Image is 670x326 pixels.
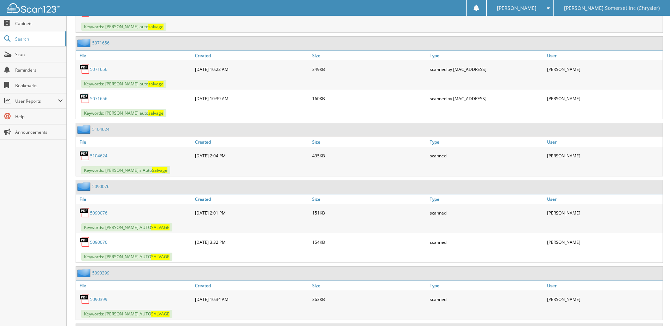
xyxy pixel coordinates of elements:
[151,311,170,317] span: SALVAGE
[81,80,166,88] span: Keywords: [PERSON_NAME] auto
[545,149,663,163] div: [PERSON_NAME]
[545,137,663,147] a: User
[428,149,545,163] div: scanned
[428,206,545,220] div: scanned
[193,62,310,76] div: [DATE] 10:22 AM
[310,235,428,249] div: 154KB
[77,125,92,134] img: folder2.png
[76,281,193,290] a: File
[76,194,193,204] a: File
[76,51,193,60] a: File
[545,206,663,220] div: [PERSON_NAME]
[79,207,90,218] img: PDF.png
[79,150,90,161] img: PDF.png
[90,239,107,245] a: 5090076
[310,137,428,147] a: Size
[15,129,63,135] span: Announcements
[310,281,428,290] a: Size
[79,93,90,104] img: PDF.png
[428,51,545,60] a: Type
[310,194,428,204] a: Size
[90,66,107,72] a: 5071656
[92,40,109,46] a: 5071656
[77,268,92,277] img: folder2.png
[81,310,172,318] span: Keywords: [PERSON_NAME] AUTO
[81,109,166,117] span: Keywords: [PERSON_NAME] auto
[193,292,310,306] div: [DATE] 10:34 AM
[545,91,663,105] div: [PERSON_NAME]
[92,126,109,132] a: 5104624
[545,292,663,306] div: [PERSON_NAME]
[564,6,660,10] span: [PERSON_NAME] Somerset Inc (Chrysler)
[428,194,545,204] a: Type
[15,67,63,73] span: Reminders
[635,292,670,326] iframe: Chat Widget
[92,270,109,276] a: 5090399
[310,62,428,76] div: 349KB
[81,223,172,231] span: Keywords: [PERSON_NAME] AUTO
[428,281,545,290] a: Type
[545,194,663,204] a: User
[148,110,164,116] span: salvage
[193,206,310,220] div: [DATE] 2:01 PM
[90,96,107,102] a: 5071656
[310,51,428,60] a: Size
[545,62,663,76] div: [PERSON_NAME]
[193,91,310,105] div: [DATE] 10:39 AM
[15,52,63,58] span: Scan
[428,91,545,105] div: scanned by [MAC_ADDRESS]
[310,91,428,105] div: 160KB
[77,182,92,191] img: folder2.png
[79,237,90,247] img: PDF.png
[148,24,164,30] span: salvage
[193,235,310,249] div: [DATE] 3:32 PM
[81,253,172,261] span: Keywords: [PERSON_NAME] AUTO
[193,137,310,147] a: Created
[310,292,428,306] div: 363KB
[148,81,164,87] span: salvage
[310,149,428,163] div: 495KB
[428,137,545,147] a: Type
[193,51,310,60] a: Created
[428,292,545,306] div: scanned
[15,83,63,89] span: Bookmarks
[151,224,170,230] span: SALVAGE
[151,254,170,260] span: SALVAGE
[428,235,545,249] div: scanned
[90,210,107,216] a: 5090076
[193,194,310,204] a: Created
[15,114,63,120] span: Help
[79,64,90,74] img: PDF.png
[90,296,107,302] a: 5090399
[428,62,545,76] div: scanned by [MAC_ADDRESS]
[545,235,663,249] div: [PERSON_NAME]
[497,6,536,10] span: [PERSON_NAME]
[81,166,170,174] span: Keywords: [PERSON_NAME]'s Auto
[15,36,62,42] span: Search
[77,38,92,47] img: folder2.png
[15,98,58,104] span: User Reports
[7,3,60,13] img: scan123-logo-white.svg
[79,294,90,304] img: PDF.png
[152,167,167,173] span: Salvage
[92,183,109,189] a: 5090076
[90,153,107,159] a: 5104624
[81,23,166,31] span: Keywords: [PERSON_NAME] auto
[545,281,663,290] a: User
[545,51,663,60] a: User
[193,149,310,163] div: [DATE] 2:04 PM
[15,20,63,26] span: Cabinets
[193,281,310,290] a: Created
[76,137,193,147] a: File
[310,206,428,220] div: 151KB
